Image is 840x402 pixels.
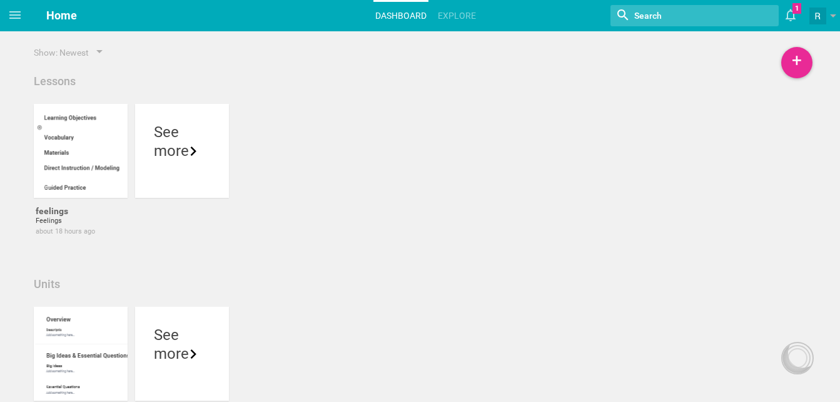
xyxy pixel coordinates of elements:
[154,326,210,344] div: See
[34,104,128,254] a: feelingsFeelingsabout 18 hours ago
[34,74,76,89] div: Lessons
[633,8,733,24] input: Search
[436,2,478,29] a: Explore
[154,123,210,142] div: See
[154,142,210,160] div: more
[36,205,126,217] div: feelings
[46,9,77,22] span: Home
[36,217,126,225] div: Feelings
[781,47,812,78] div: +
[34,46,89,59] div: Show: Newest
[41,168,135,189] div: Lesson
[135,104,229,254] a: Seemore
[34,277,60,292] div: Units
[154,344,210,363] div: more
[41,371,135,392] div: Unit
[373,2,428,29] a: Dashboard
[36,227,126,236] div: 2025-10-06T03:15:02.196Z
